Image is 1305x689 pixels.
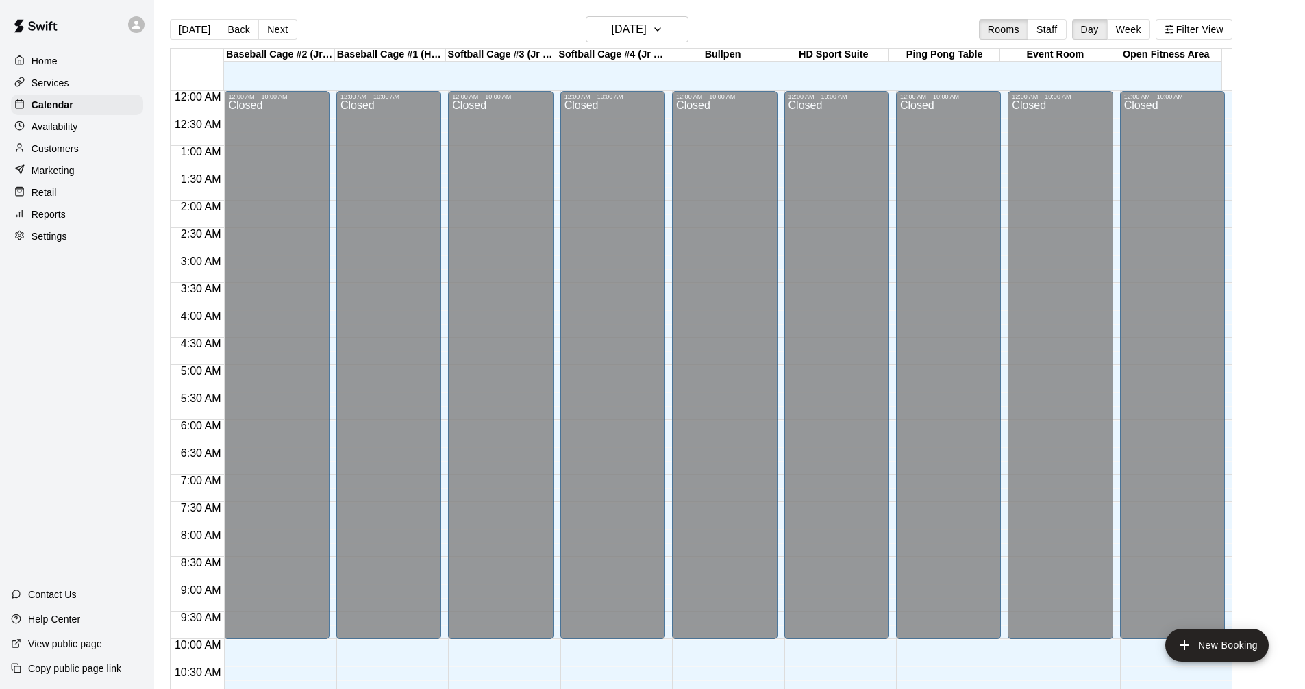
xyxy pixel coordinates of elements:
button: [DATE] [586,16,688,42]
div: Ping Pong Table [889,49,1000,62]
button: Next [258,19,297,40]
div: Closed [900,100,997,644]
p: Contact Us [28,588,77,601]
div: Closed [1124,100,1221,644]
div: 12:00 AM – 10:00 AM [452,93,549,100]
span: 12:00 AM [171,91,225,103]
span: 4:30 AM [177,338,225,349]
span: 8:00 AM [177,529,225,541]
div: 12:00 AM – 10:00 AM: Closed [672,91,777,639]
span: 7:00 AM [177,475,225,486]
div: 12:00 AM – 10:00 AM: Closed [448,91,553,639]
span: 4:00 AM [177,310,225,322]
a: Home [11,51,143,71]
div: 12:00 AM – 10:00 AM [676,93,773,100]
div: 12:00 AM – 10:00 AM: Closed [1008,91,1113,639]
div: 12:00 AM – 10:00 AM [340,93,437,100]
h6: [DATE] [612,20,647,39]
button: [DATE] [170,19,219,40]
p: Settings [32,229,67,243]
p: Availability [32,120,78,134]
span: 7:30 AM [177,502,225,514]
span: 6:00 AM [177,420,225,431]
span: 10:30 AM [171,666,225,678]
p: Calendar [32,98,73,112]
span: 12:30 AM [171,118,225,130]
span: 5:30 AM [177,392,225,404]
div: 12:00 AM – 10:00 AM [900,93,997,100]
div: HD Sport Suite [778,49,889,62]
div: 12:00 AM – 10:00 AM [228,93,325,100]
p: View public page [28,637,102,651]
div: 12:00 AM – 10:00 AM [1124,93,1221,100]
span: 5:00 AM [177,365,225,377]
span: 6:30 AM [177,447,225,459]
a: Marketing [11,160,143,181]
div: Closed [340,100,437,644]
div: Closed [676,100,773,644]
div: 12:00 AM – 10:00 AM: Closed [336,91,441,639]
span: 1:00 AM [177,146,225,158]
div: 12:00 AM – 10:00 AM: Closed [1120,91,1225,639]
div: 12:00 AM – 10:00 AM: Closed [784,91,889,639]
a: Availability [11,116,143,137]
button: Filter View [1156,19,1232,40]
a: Retail [11,182,143,203]
span: 2:00 AM [177,201,225,212]
a: Reports [11,204,143,225]
div: Baseball Cage #2 (Jr Hack Attack) [224,49,335,62]
button: add [1165,629,1269,662]
div: Closed [564,100,661,644]
div: Closed [228,100,325,644]
div: Closed [452,100,549,644]
p: Reports [32,208,66,221]
div: 12:00 AM – 10:00 AM: Closed [224,91,329,639]
span: 10:00 AM [171,639,225,651]
div: 12:00 AM – 10:00 AM [788,93,885,100]
button: Staff [1028,19,1067,40]
p: Customers [32,142,79,155]
p: Copy public page link [28,662,121,675]
div: Event Room [1000,49,1111,62]
div: Softball Cage #4 (Jr Hack Attack) [556,49,667,62]
div: Baseball Cage #1 (Hack Attack) [335,49,446,62]
p: Services [32,76,69,90]
div: 12:00 AM – 10:00 AM [1012,93,1108,100]
div: Open Fitness Area [1110,49,1221,62]
button: Rooms [979,19,1028,40]
span: 8:30 AM [177,557,225,568]
div: Closed [788,100,885,644]
div: Closed [1012,100,1108,644]
span: 9:00 AM [177,584,225,596]
div: 12:00 AM – 10:00 AM: Closed [896,91,1001,639]
p: Help Center [28,612,80,626]
div: Softball Cage #3 (Jr Hack Attack) [446,49,557,62]
button: Back [219,19,259,40]
span: 3:00 AM [177,255,225,267]
span: 3:30 AM [177,283,225,295]
p: Retail [32,186,57,199]
a: Services [11,73,143,93]
span: 9:30 AM [177,612,225,623]
p: Home [32,54,58,68]
div: Bullpen [667,49,778,62]
button: Week [1107,19,1150,40]
a: Customers [11,138,143,159]
button: Day [1072,19,1108,40]
a: Calendar [11,95,143,115]
span: 1:30 AM [177,173,225,185]
div: 12:00 AM – 10:00 AM: Closed [560,91,665,639]
span: 2:30 AM [177,228,225,240]
div: 12:00 AM – 10:00 AM [564,93,661,100]
a: Settings [11,226,143,247]
p: Marketing [32,164,75,177]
